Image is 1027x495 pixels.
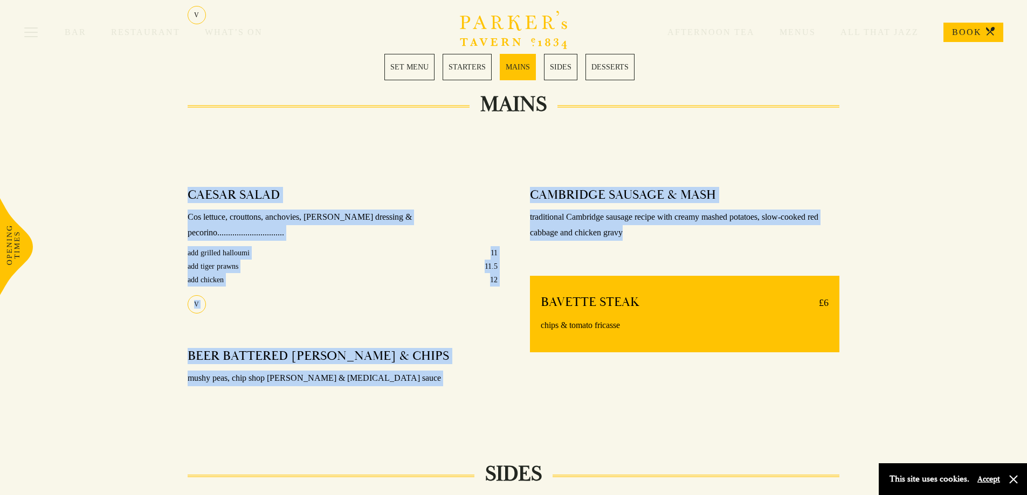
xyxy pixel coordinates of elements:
p: add tiger prawns [188,260,238,273]
p: £6 [808,294,829,311]
p: 11 [491,246,498,260]
p: add grilled halloumi [188,246,250,260]
p: 12 [490,273,498,287]
p: mushy peas, chip shop [PERSON_NAME] & [MEDICAL_DATA] sauce [188,371,498,386]
h2: MAINS [470,92,557,117]
h2: SIDES [474,461,553,487]
h4: BAVETTE STEAK [541,294,639,311]
a: 5 / 5 [585,54,635,80]
a: 4 / 5 [544,54,577,80]
p: Cos lettuce, crouttons, anchovies, [PERSON_NAME] dressing & pecorino............................... [188,210,498,241]
button: Close and accept [1008,474,1019,485]
a: 2 / 5 [443,54,492,80]
p: chips & tomato fricasse [541,318,829,333]
button: Accept [977,474,1000,484]
p: add chicken [188,273,224,287]
h4: CAMBRIDGE SAUSAGE & MASH [530,187,716,203]
p: 11.5 [485,260,498,273]
h4: BEER BATTERED [PERSON_NAME] & CHIPS [188,348,449,364]
h4: CAESAR SALAD [188,187,280,203]
p: traditional Cambridge sausage recipe with creamy mashed potatoes, slow-cooked red cabbage and chi... [530,210,840,241]
a: 1 / 5 [384,54,435,80]
p: This site uses cookies. [890,471,969,487]
div: V [188,295,206,313]
a: 3 / 5 [500,54,536,80]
